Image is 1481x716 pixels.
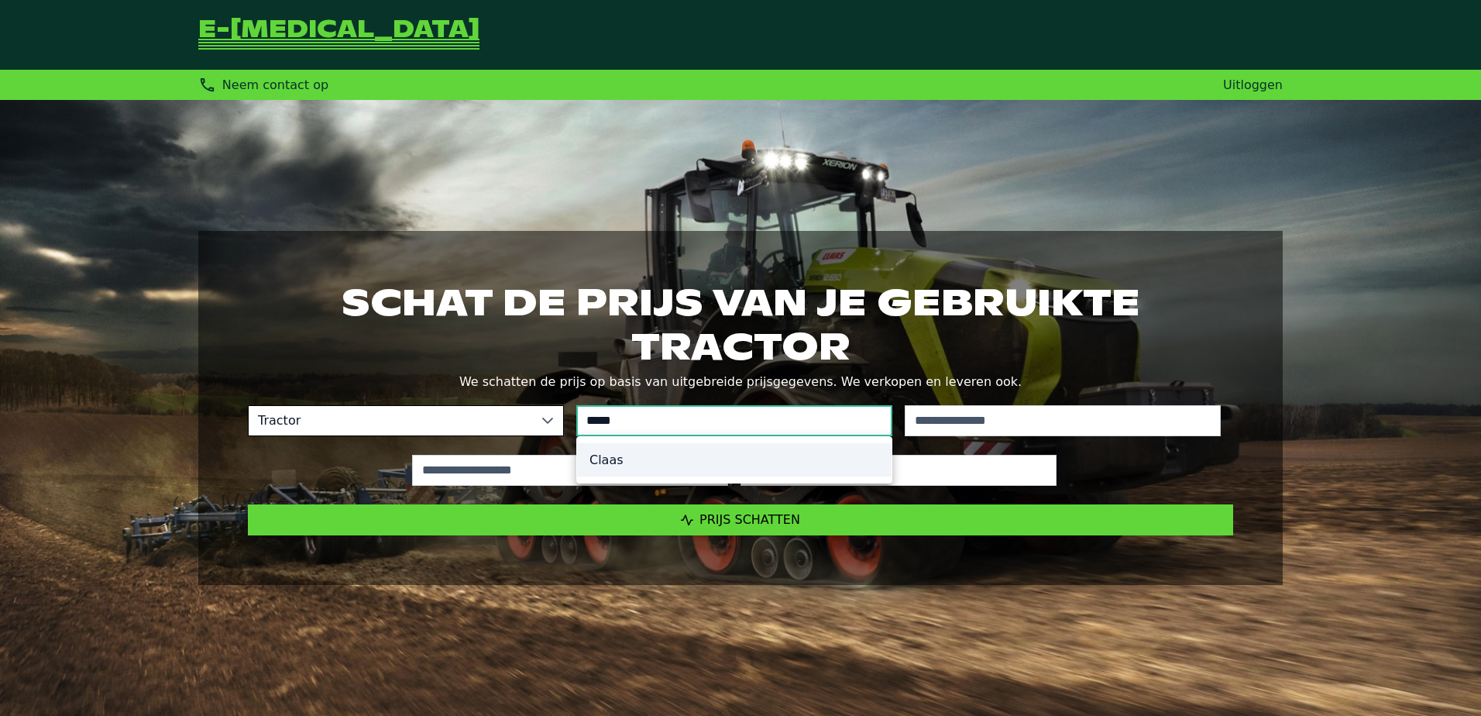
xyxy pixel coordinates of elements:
[222,77,328,92] span: Neem contact op
[198,76,328,94] div: Neem contact op
[1223,77,1283,92] a: Uitloggen
[577,437,892,483] ul: Option List
[248,281,1233,367] h1: Schat de prijs van je gebruikte tractor
[699,512,800,527] span: Prijs schatten
[248,504,1233,535] button: Prijs schatten
[577,443,892,477] li: Claas
[248,371,1233,393] p: We schatten de prijs op basis van uitgebreide prijsgegevens. We verkopen en leveren ook.
[198,19,479,51] a: Terug naar de startpagina
[249,406,532,435] span: Tractor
